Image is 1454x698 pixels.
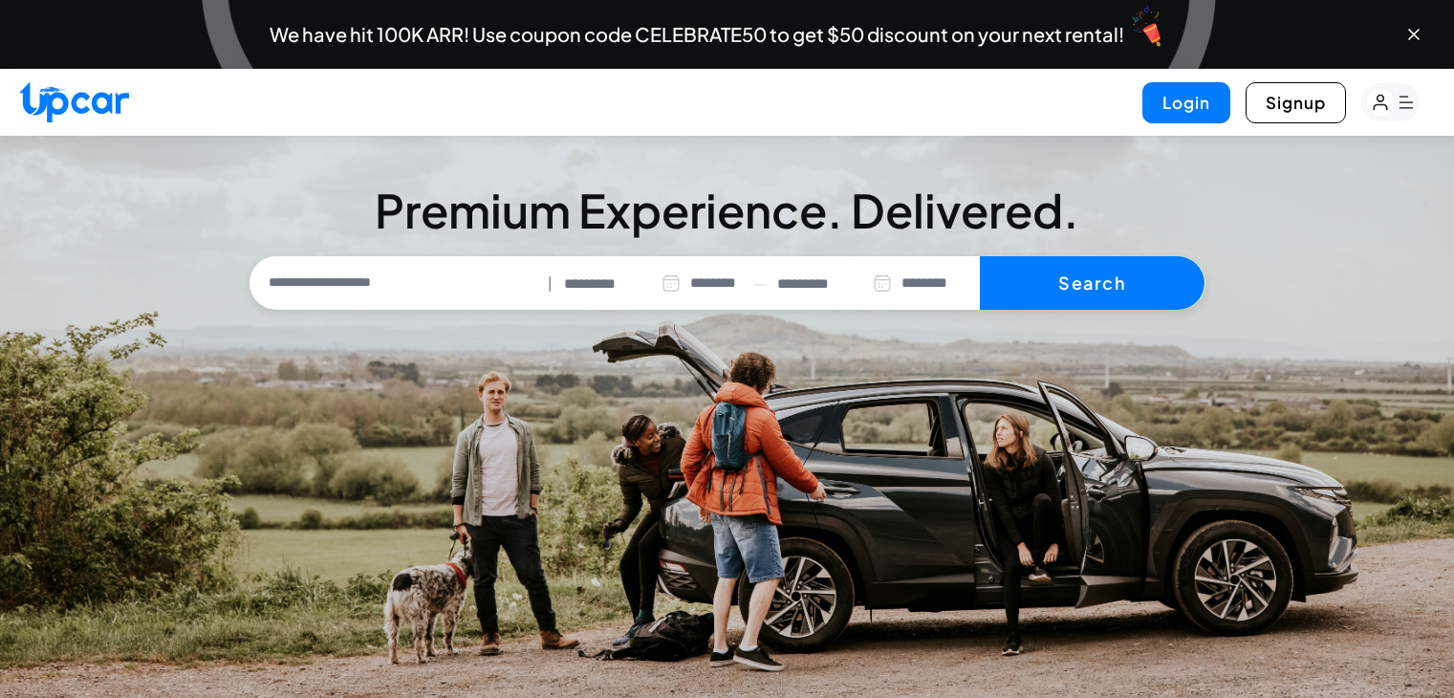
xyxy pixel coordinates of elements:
button: Login [1142,82,1230,123]
button: Search [980,256,1204,310]
span: | [548,273,553,294]
span: We have hit 100K ARR! Use coupon code CELEBRATE50 to get $50 discount on your next rental! [270,25,1124,44]
h3: Premium Experience. Delivered. [250,187,1205,233]
img: Upcar Logo [19,81,129,122]
span: — [753,273,766,294]
button: Close banner [1404,25,1423,44]
button: Signup [1246,82,1346,123]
